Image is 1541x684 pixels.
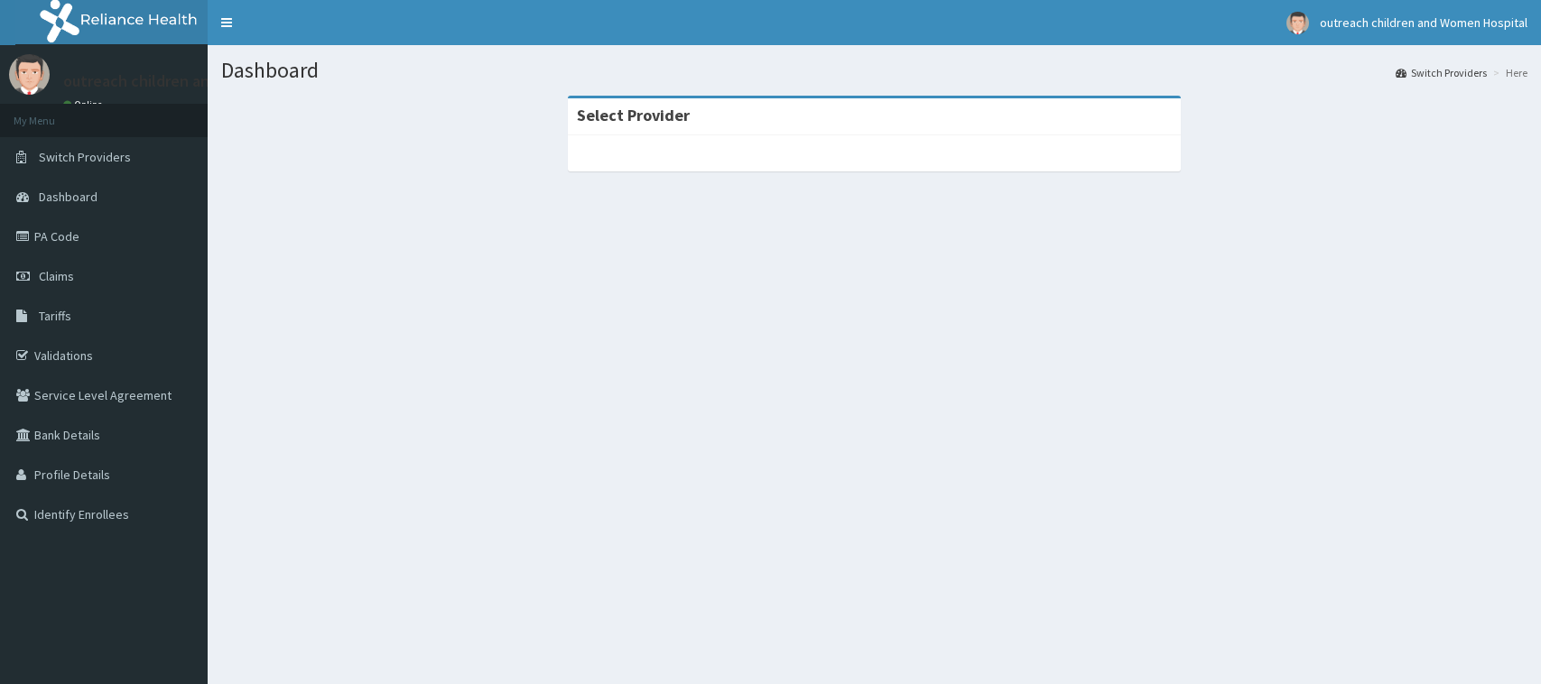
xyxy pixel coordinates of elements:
[63,73,338,89] p: outreach children and Women Hospital
[1286,12,1309,34] img: User Image
[577,105,690,125] strong: Select Provider
[9,54,50,95] img: User Image
[39,189,97,205] span: Dashboard
[1320,14,1527,31] span: outreach children and Women Hospital
[221,59,1527,82] h1: Dashboard
[1396,65,1487,80] a: Switch Providers
[39,149,131,165] span: Switch Providers
[1489,65,1527,80] li: Here
[39,268,74,284] span: Claims
[39,308,71,324] span: Tariffs
[63,98,107,111] a: Online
